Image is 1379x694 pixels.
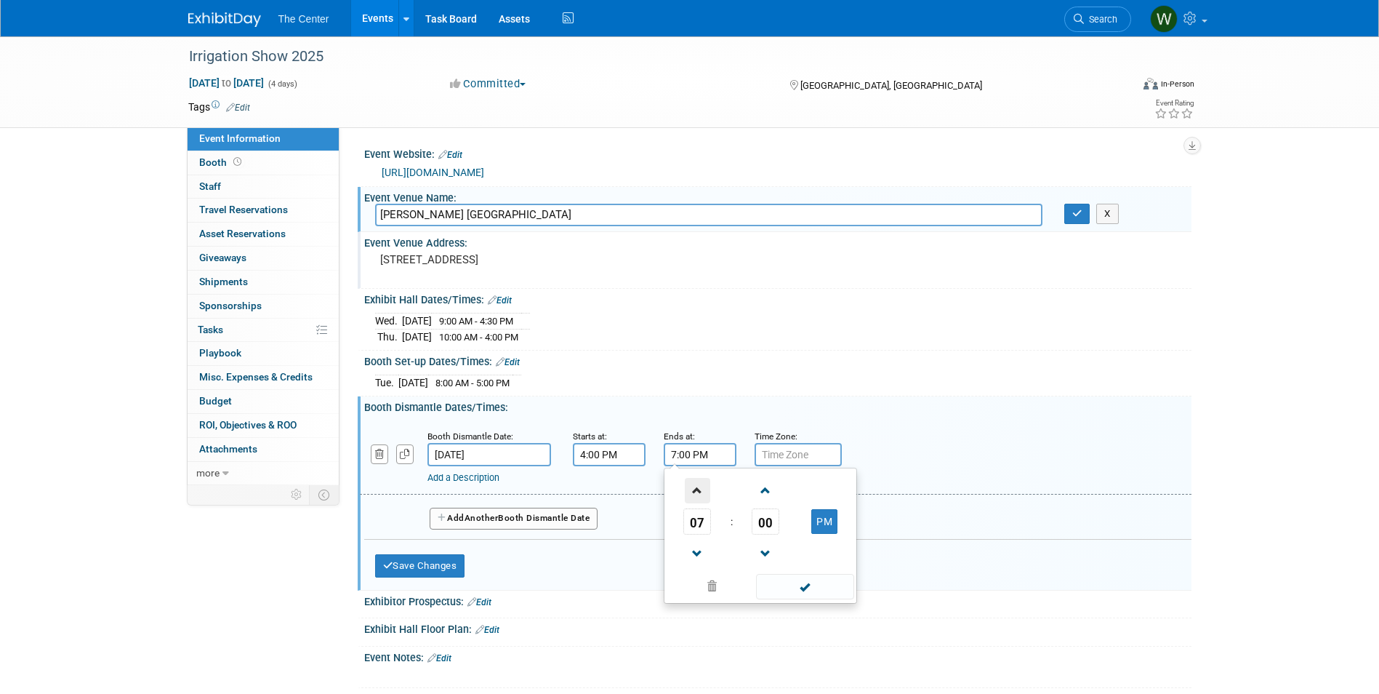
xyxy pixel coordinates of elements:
[188,295,339,318] a: Sponsorships
[667,577,757,597] a: Clear selection
[364,143,1191,162] div: Event Website:
[375,314,402,330] td: Wed.
[309,485,339,504] td: Toggle Event Tabs
[284,485,310,504] td: Personalize Event Tab Strip
[188,76,265,89] span: [DATE] [DATE]
[398,375,428,391] td: [DATE]
[364,351,1191,370] div: Booth Set-up Dates/Times:
[188,151,339,175] a: Booth
[188,438,339,461] a: Attachments
[683,508,711,535] span: Pick Hour
[445,76,531,92] button: Committed
[427,431,513,442] small: Booth Dismantle Date:
[467,597,491,607] a: Edit
[188,414,339,437] a: ROI, Objectives & ROO
[755,431,797,442] small: Time Zone:
[364,396,1191,415] div: Booth Dismantle Dates/Times:
[188,366,339,389] a: Misc. Expenses & Credits
[364,187,1191,205] div: Event Venue Name:
[188,175,339,199] a: Staff
[800,80,982,91] span: [GEOGRAPHIC_DATA], [GEOGRAPHIC_DATA]
[427,443,551,466] input: Date
[1045,76,1195,97] div: Event Format
[199,132,281,144] span: Event Information
[188,390,339,413] a: Budget
[573,443,646,466] input: Start Time
[364,289,1191,308] div: Exhibit Hall Dates/Times:
[199,371,313,383] span: Misc. Expenses & Credits
[199,252,246,263] span: Giveaways
[488,295,512,306] a: Edit
[199,276,248,287] span: Shipments
[199,228,286,239] span: Asset Reservations
[199,300,262,311] span: Sponsorships
[188,247,339,270] a: Giveaways
[188,100,250,114] td: Tags
[427,472,499,483] a: Add a Description
[199,156,244,168] span: Booth
[430,508,598,530] button: AddAnotherBooth Dismantle Date
[475,625,499,635] a: Edit
[752,535,779,572] a: Decrement Minute
[1143,78,1158,89] img: Format-Inperson.png
[683,471,711,508] a: Increment Hour
[196,467,220,479] span: more
[683,535,711,572] a: Decrement Hour
[188,271,339,294] a: Shipments
[1096,204,1119,224] button: X
[496,357,520,367] a: Edit
[220,77,233,89] span: to
[199,347,241,359] span: Playbook
[382,167,484,178] a: [URL][DOMAIN_NAME]
[439,332,518,343] span: 10:00 AM - 4:00 PM
[465,513,499,523] span: Another
[811,509,837,534] button: PM
[198,324,223,335] span: Tasks
[199,419,297,431] span: ROI, Objectives & ROO
[226,103,250,113] a: Edit
[230,156,244,167] span: Booth not reserved yet
[199,443,257,455] span: Attachments
[1084,14,1117,25] span: Search
[375,330,402,345] td: Thu.
[364,232,1191,250] div: Event Venue Address:
[402,330,432,345] td: [DATE]
[380,253,693,266] pre: [STREET_ADDRESS]
[188,223,339,246] a: Asset Reservations
[364,591,1191,610] div: Exhibitor Prospectus:
[364,647,1191,666] div: Event Notes:
[199,180,221,192] span: Staff
[375,554,465,578] button: Save Changes
[267,79,297,89] span: (4 days)
[752,471,779,508] a: Increment Minute
[664,443,736,466] input: End Time
[188,462,339,485] a: more
[188,199,339,222] a: Travel Reservations
[199,204,288,215] span: Travel Reservations
[402,314,432,330] td: [DATE]
[755,578,855,598] a: Done
[375,375,398,391] td: Tue.
[188,319,339,342] a: Tasks
[278,13,329,25] span: The Center
[188,12,261,27] img: ExhibitDay
[364,618,1191,637] div: Exhibit Hall Floor Plan:
[755,443,842,466] input: Time Zone
[184,44,1109,70] div: Irrigation Show 2025
[1160,79,1194,89] div: In-Person
[1154,100,1194,107] div: Event Rating
[728,508,736,535] td: :
[199,395,232,407] span: Budget
[427,653,451,663] a: Edit
[188,127,339,151] a: Event Information
[188,342,339,365] a: Playbook
[1064,7,1131,32] a: Search
[438,150,462,160] a: Edit
[439,316,513,327] span: 9:00 AM - 4:30 PM
[1150,5,1178,33] img: Whitney Mueller
[573,431,607,442] small: Starts at:
[435,378,510,388] span: 8:00 AM - 5:00 PM
[664,431,695,442] small: Ends at:
[752,508,779,535] span: Pick Minute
